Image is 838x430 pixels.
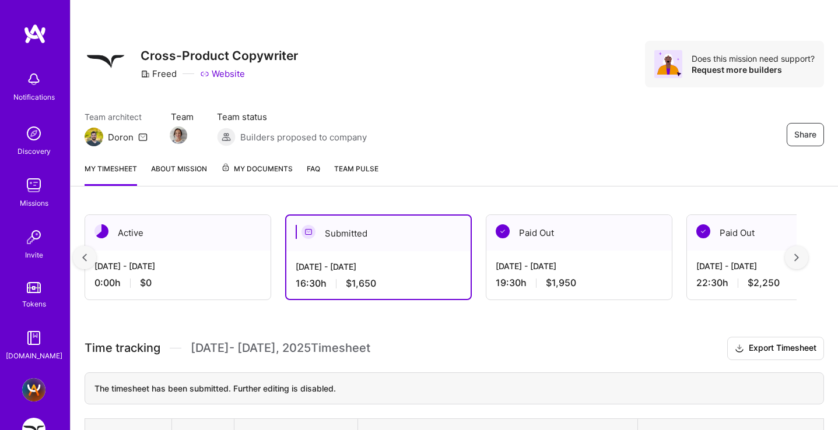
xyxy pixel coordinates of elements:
img: tokens [27,282,41,293]
div: Freed [141,68,177,80]
div: [DOMAIN_NAME] [6,350,62,362]
div: Invite [25,249,43,261]
img: discovery [22,122,45,145]
div: Does this mission need support? [692,53,815,64]
img: Team Member Avatar [170,126,187,144]
a: A.Team - Full-stack Demand Growth team! [19,378,48,401]
div: Active [85,215,271,251]
a: FAQ [307,163,320,186]
img: Paid Out [496,224,510,238]
span: [DATE] - [DATE] , 2025 Timesheet [191,341,370,355]
div: [DATE] - [DATE] [94,260,261,272]
div: 16:30 h [296,277,461,290]
span: Team status [217,111,367,123]
span: $2,250 [748,277,780,289]
img: Submitted [301,225,315,239]
div: Request more builders [692,64,815,75]
div: 0:00 h [94,277,261,289]
i: icon CompanyGray [141,69,150,79]
i: icon Download [735,343,744,355]
img: logo [23,23,47,44]
div: The timesheet has been submitted. Further editing is disabled. [85,372,824,404]
a: Team Member Avatar [171,125,186,145]
div: Doron [108,131,134,143]
img: teamwork [22,174,45,197]
img: Avatar [654,50,682,78]
img: Paid Out [696,224,710,238]
div: [DATE] - [DATE] [496,260,662,272]
span: Team architect [85,111,148,123]
img: left [82,253,87,262]
img: guide book [22,326,45,350]
img: Company Logo [85,41,127,83]
div: Missions [20,197,48,209]
a: About Mission [151,163,207,186]
h3: Cross-Product Copywriter [141,48,298,63]
span: Share [794,129,816,140]
span: My Documents [221,163,293,175]
div: Notifications [13,91,55,103]
img: right [794,253,799,262]
i: icon Mail [138,132,148,142]
span: $1,950 [546,277,576,289]
span: Time tracking [85,341,160,355]
span: Team [171,111,194,123]
a: My timesheet [85,163,137,186]
a: Team Pulse [334,163,378,186]
span: $1,650 [346,277,376,290]
img: Team Architect [85,128,103,146]
div: 19:30 h [496,277,662,289]
div: Discovery [17,145,51,157]
button: Share [787,123,824,146]
img: Active [94,224,108,238]
a: My Documents [221,163,293,186]
img: Builders proposed to company [217,128,236,146]
div: Paid Out [486,215,672,251]
div: Tokens [22,298,46,310]
button: Export Timesheet [727,337,824,360]
a: Website [200,68,245,80]
span: $0 [140,277,152,289]
img: Invite [22,225,45,249]
span: Team Pulse [334,164,378,173]
img: A.Team - Full-stack Demand Growth team! [22,378,45,401]
div: [DATE] - [DATE] [296,260,461,273]
span: Builders proposed to company [240,131,367,143]
img: bell [22,68,45,91]
div: Submitted [286,216,471,251]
